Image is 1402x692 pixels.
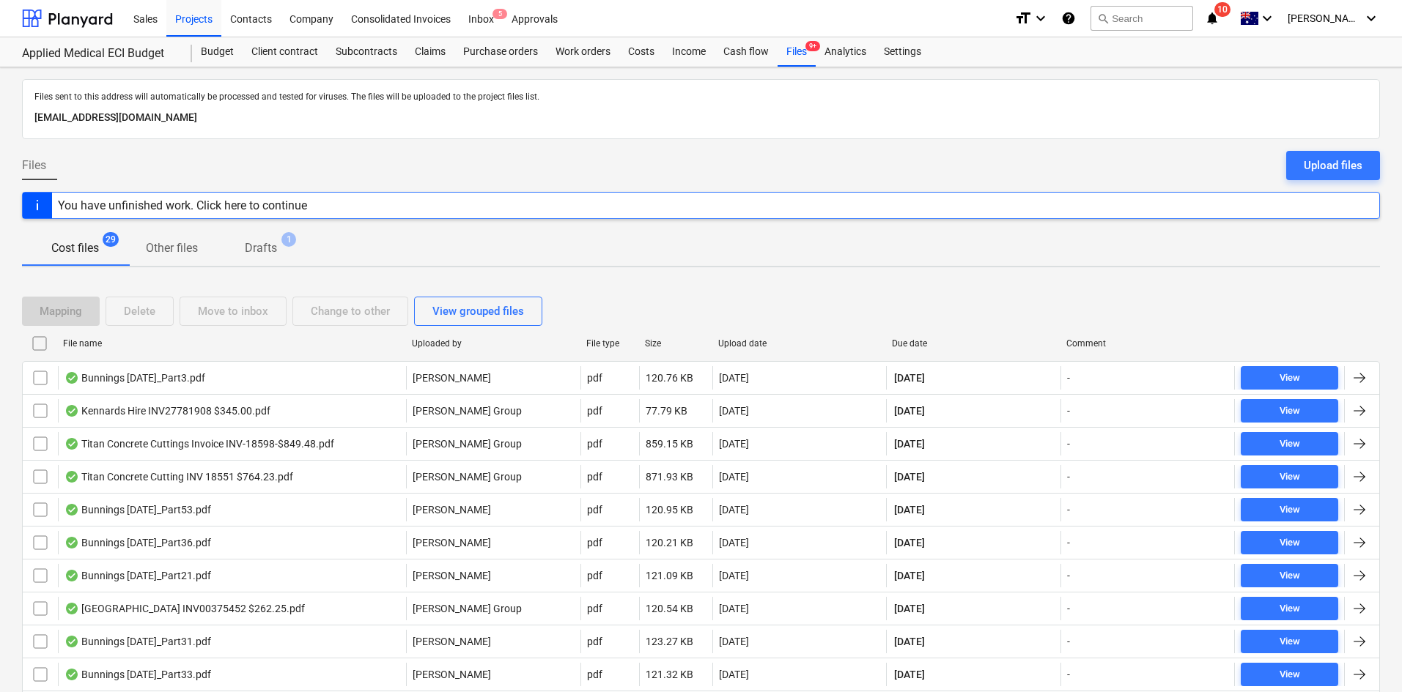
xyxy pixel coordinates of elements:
[1241,630,1338,653] button: View
[406,37,454,67] a: Claims
[1067,603,1070,614] div: -
[1067,504,1070,516] div: -
[587,669,602,680] div: pdf
[893,568,926,583] span: [DATE]
[1061,10,1076,27] i: Knowledge base
[719,537,749,548] div: [DATE]
[1067,471,1070,483] div: -
[64,405,79,417] div: OCR finished
[587,603,602,614] div: pdf
[64,570,79,581] div: OCR finished
[893,469,926,484] span: [DATE]
[34,109,1368,127] p: [EMAIL_ADDRESS][DOMAIN_NAME]
[805,41,820,51] span: 9+
[1280,666,1300,683] div: View
[64,636,79,647] div: OCR finished
[646,405,687,417] div: 77.79 KB
[58,198,307,212] div: You have unfinished work. Click here to continue
[413,667,491,682] p: [PERSON_NAME]
[1280,535,1300,551] div: View
[646,372,693,384] div: 120.76 KB
[646,669,693,680] div: 121.32 KB
[719,471,749,483] div: [DATE]
[893,403,926,418] span: [DATE]
[22,157,46,174] span: Files
[64,372,205,384] div: Bunnings [DATE]_Part3.pdf
[646,570,693,581] div: 121.09 KB
[646,471,693,483] div: 871.93 KB
[587,405,602,417] div: pdf
[64,537,211,548] div: Bunnings [DATE]_Part36.pdf
[243,37,327,67] a: Client contract
[413,403,522,418] p: [PERSON_NAME] Group
[63,338,400,349] div: File name
[586,338,633,349] div: File type
[64,537,79,548] div: OCR finished
[64,405,270,417] div: Kennards Hire INV27781908 $345.00.pdf
[587,372,602,384] div: pdf
[413,371,491,385] p: [PERSON_NAME]
[646,537,693,548] div: 120.21 KB
[1280,370,1300,387] div: View
[1288,12,1361,24] span: [PERSON_NAME]
[1280,403,1300,420] div: View
[1014,10,1032,27] i: format_size
[893,371,926,385] span: [DATE]
[64,471,293,483] div: Titan Concrete Cutting INV 18551 $764.23.pdf
[327,37,406,67] a: Subcontracts
[893,667,926,682] span: [DATE]
[64,669,211,680] div: Bunnings [DATE]_Part33.pdf
[587,570,602,581] div: pdf
[414,297,542,326] button: View grouped files
[64,603,305,614] div: [GEOGRAPHIC_DATA] INV00375452 $262.25.pdf
[1214,2,1231,17] span: 10
[892,338,1055,349] div: Due date
[719,504,749,516] div: [DATE]
[875,37,930,67] a: Settings
[893,535,926,550] span: [DATE]
[413,469,522,484] p: [PERSON_NAME] Group
[1241,366,1338,390] button: View
[1280,436,1300,453] div: View
[64,504,211,516] div: Bunnings [DATE]_Part53.pdf
[719,603,749,614] div: [DATE]
[587,504,602,516] div: pdf
[646,603,693,614] div: 120.54 KB
[413,436,522,451] p: [PERSON_NAME] Group
[1067,438,1070,450] div: -
[719,372,749,384] div: [DATE]
[893,436,926,451] span: [DATE]
[1205,10,1220,27] i: notifications
[1241,531,1338,554] button: View
[1067,570,1070,581] div: -
[64,438,79,450] div: OCR finished
[1258,10,1276,27] i: keyboard_arrow_down
[64,504,79,516] div: OCR finished
[619,37,663,67] div: Costs
[432,302,524,321] div: View grouped files
[64,669,79,680] div: OCR finished
[1032,10,1049,27] i: keyboard_arrow_down
[715,37,778,67] a: Cash flow
[1241,498,1338,521] button: View
[816,37,875,67] div: Analytics
[413,601,522,616] p: [PERSON_NAME] Group
[192,37,243,67] a: Budget
[1067,636,1070,647] div: -
[1280,633,1300,650] div: View
[1362,10,1380,27] i: keyboard_arrow_down
[1067,669,1070,680] div: -
[64,471,79,483] div: OCR finished
[718,338,881,349] div: Upload date
[22,46,174,62] div: Applied Medical ECI Budget
[64,603,79,614] div: OCR finished
[1329,622,1402,692] iframe: Chat Widget
[413,634,491,649] p: [PERSON_NAME]
[1280,600,1300,617] div: View
[719,636,749,647] div: [DATE]
[778,37,816,67] a: Files9+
